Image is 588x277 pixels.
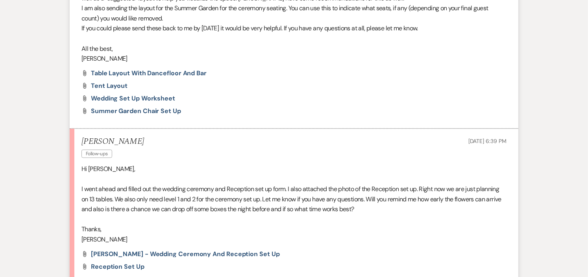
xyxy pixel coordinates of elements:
span: [PERSON_NAME] - Wedding Ceremony and Reception Set up [91,250,280,258]
p: Hi [PERSON_NAME], [81,164,507,174]
span: Wedding Set up Worksheet [91,94,175,102]
span: Table Layout with Dancefloor and Bar [91,69,207,77]
p: Thanks, [81,224,507,234]
span: Follow-ups [81,150,112,158]
a: Summer Garden chair set up [91,108,181,114]
span: [DATE] 6:39 PM [468,138,507,145]
p: If you could please send these back to me by [DATE] it would be very helpful. If you have any que... [81,23,507,33]
p: All the best, [81,44,507,54]
a: Reception Set up [91,264,144,270]
p: [PERSON_NAME] [81,234,507,245]
a: Wedding Set up Worksheet [91,95,175,102]
a: Table Layout with Dancefloor and Bar [91,70,207,76]
a: Tent layout [91,83,128,89]
p: I am also sending the layout for the Summer Garden for the ceremony seating. You can use this to ... [81,3,507,23]
a: [PERSON_NAME] - Wedding Ceremony and Reception Set up [91,251,280,257]
span: Reception Set up [91,262,144,271]
p: [PERSON_NAME] [81,54,507,64]
span: Tent layout [91,82,128,90]
span: Summer Garden chair set up [91,107,181,115]
h5: [PERSON_NAME] [81,137,144,147]
p: I went ahead and filled out the wedding ceremony and Reception set up form. I also attached the p... [81,184,507,214]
